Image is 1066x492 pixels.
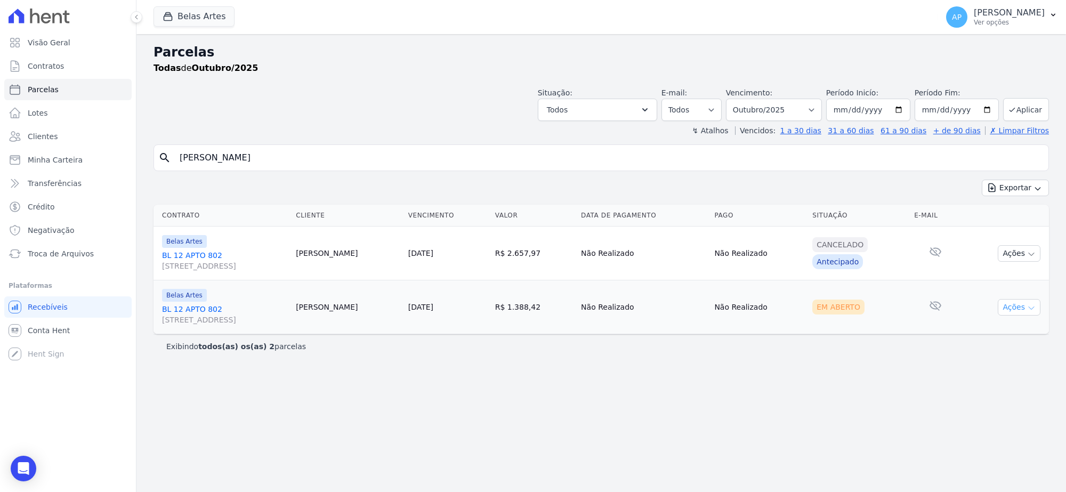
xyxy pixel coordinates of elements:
th: Vencimento [404,205,491,227]
a: 31 a 60 dias [828,126,874,135]
span: Negativação [28,225,75,236]
span: Minha Carteira [28,155,83,165]
button: Aplicar [1003,98,1049,121]
div: Em Aberto [812,300,865,314]
span: Transferências [28,178,82,189]
span: Recebíveis [28,302,68,312]
span: Conta Hent [28,325,70,336]
span: Lotes [28,108,48,118]
td: R$ 2.657,97 [491,227,577,280]
td: Não Realizado [710,227,808,280]
a: Crédito [4,196,132,217]
span: [STREET_ADDRESS] [162,314,287,325]
span: Troca de Arquivos [28,248,94,259]
a: Conta Hent [4,320,132,341]
a: BL 12 APTO 802[STREET_ADDRESS] [162,250,287,271]
p: Ver opções [974,18,1045,27]
label: Período Inicío: [826,88,878,97]
td: R$ 1.388,42 [491,280,577,334]
p: Exibindo parcelas [166,341,306,352]
label: Situação: [538,88,572,97]
div: Antecipado [812,254,863,269]
input: Buscar por nome do lote ou do cliente [173,147,1044,168]
label: Período Fim: [915,87,999,99]
span: Clientes [28,131,58,142]
td: Não Realizado [710,280,808,334]
div: Plataformas [9,279,127,292]
div: Open Intercom Messenger [11,456,36,481]
span: Belas Artes [162,235,207,248]
button: Todos [538,99,657,121]
button: AP [PERSON_NAME] Ver opções [938,2,1066,32]
a: 1 a 30 dias [780,126,821,135]
td: Não Realizado [577,280,710,334]
button: Ações [998,245,1040,262]
th: Contrato [154,205,292,227]
strong: Todas [154,63,181,73]
a: Negativação [4,220,132,241]
th: Situação [808,205,910,227]
div: Cancelado [812,237,868,252]
p: de [154,62,258,75]
a: Troca de Arquivos [4,243,132,264]
th: Valor [491,205,577,227]
a: [DATE] [408,249,433,257]
span: Todos [547,103,568,116]
button: Belas Artes [154,6,235,27]
th: E-mail [910,205,961,227]
td: Não Realizado [577,227,710,280]
td: [PERSON_NAME] [292,280,404,334]
a: + de 90 dias [933,126,981,135]
a: Minha Carteira [4,149,132,171]
th: Cliente [292,205,404,227]
td: [PERSON_NAME] [292,227,404,280]
a: Recebíveis [4,296,132,318]
a: ✗ Limpar Filtros [985,126,1049,135]
a: Clientes [4,126,132,147]
span: [STREET_ADDRESS] [162,261,287,271]
span: Belas Artes [162,289,207,302]
span: Visão Geral [28,37,70,48]
a: 61 a 90 dias [881,126,926,135]
span: Contratos [28,61,64,71]
button: Ações [998,299,1040,316]
label: ↯ Atalhos [692,126,728,135]
th: Data de Pagamento [577,205,710,227]
a: BL 12 APTO 802[STREET_ADDRESS] [162,304,287,325]
label: Vencidos: [735,126,776,135]
strong: Outubro/2025 [192,63,259,73]
a: [DATE] [408,303,433,311]
a: Transferências [4,173,132,194]
label: Vencimento: [726,88,772,97]
span: Crédito [28,201,55,212]
a: Visão Geral [4,32,132,53]
a: Parcelas [4,79,132,100]
th: Pago [710,205,808,227]
span: AP [952,13,962,21]
h2: Parcelas [154,43,1049,62]
i: search [158,151,171,164]
label: E-mail: [661,88,688,97]
a: Lotes [4,102,132,124]
b: todos(as) os(as) 2 [198,342,274,351]
a: Contratos [4,55,132,77]
span: Parcelas [28,84,59,95]
button: Exportar [982,180,1049,196]
p: [PERSON_NAME] [974,7,1045,18]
